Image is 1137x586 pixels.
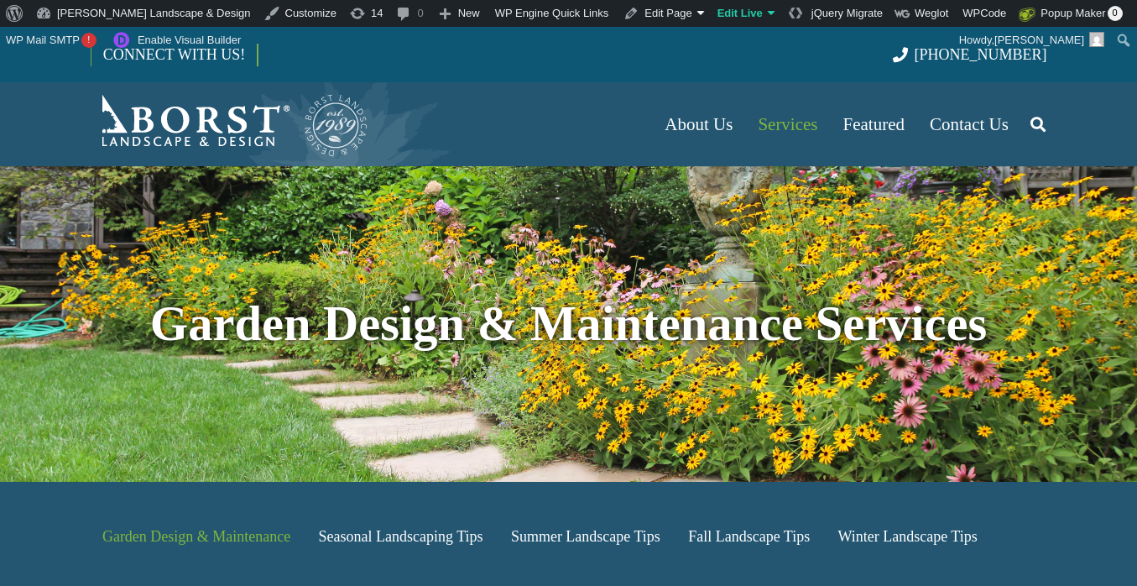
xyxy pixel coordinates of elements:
[826,512,989,562] a: Winter Landscape Tips
[306,512,495,562] a: Seasonal Landscaping Tips
[1021,103,1055,145] a: Search
[758,114,817,134] span: Services
[953,27,1111,54] a: Howdy,
[81,33,96,48] span: !
[498,512,672,562] a: Summer Landscape Tips
[843,114,905,134] span: Featured
[930,114,1009,134] span: Contact Us
[91,512,303,562] a: Garden Design & Maintenance
[994,34,1084,46] span: [PERSON_NAME]
[91,34,257,75] a: CONNECT WITH US!
[103,27,248,54] a: Enable Visual Builder
[676,512,822,562] a: Fall Landscape Tips
[665,114,733,134] span: About Us
[745,82,830,166] a: Services
[150,296,988,351] strong: Garden Design & Maintenance Services
[652,82,745,166] a: About Us
[915,46,1047,63] span: [PHONE_NUMBER]
[893,46,1046,63] a: [PHONE_NUMBER]
[831,82,917,166] a: Featured
[917,82,1021,166] a: Contact Us
[1108,6,1123,21] span: 0
[91,91,369,158] a: Borst-Logo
